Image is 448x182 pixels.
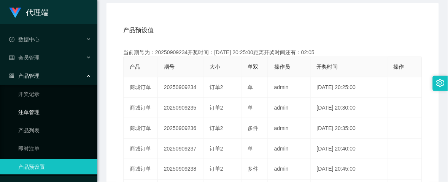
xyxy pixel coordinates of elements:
span: 产品管理 [9,73,40,79]
span: 开奖时间 [317,64,338,70]
h1: 代理端 [26,0,49,25]
a: 产品预设置 [18,159,91,174]
td: 商城订单 [124,139,158,159]
td: 商城订单 [124,98,158,118]
span: 操作 [394,64,404,70]
td: 20250909235 [158,98,203,118]
td: [DATE] 20:45:00 [311,159,388,180]
td: [DATE] 20:30:00 [311,98,388,118]
img: logo.9652507e.png [9,8,21,18]
a: 注单管理 [18,105,91,120]
td: [DATE] 20:25:00 [311,77,388,98]
i: 图标: table [9,55,14,60]
div: 当前期号为：20250909234开奖时间：[DATE] 20:25:00距离开奖时间还有：02:05 [123,49,422,56]
span: 订单2 [210,84,223,90]
td: admin [268,159,311,180]
td: admin [268,139,311,159]
i: 图标: check-circle-o [9,37,14,42]
span: 单 [248,146,253,152]
td: 20250909237 [158,139,203,159]
span: 产品预设值 [123,26,154,35]
span: 会员管理 [9,55,40,61]
span: 数据中心 [9,36,40,42]
span: 多件 [248,125,258,131]
span: 单 [248,105,253,111]
i: 图标: appstore-o [9,73,14,78]
td: admin [268,98,311,118]
i: 图标: setting [436,79,445,87]
span: 产品 [130,64,140,70]
span: 期号 [164,64,175,70]
td: [DATE] 20:35:00 [311,118,388,139]
span: 订单2 [210,146,223,152]
td: admin [268,118,311,139]
td: admin [268,77,311,98]
td: 商城订单 [124,159,158,180]
td: 20250909238 [158,159,203,180]
td: 商城订单 [124,118,158,139]
span: 订单2 [210,166,223,172]
td: [DATE] 20:40:00 [311,139,388,159]
span: 单 [248,84,253,90]
td: 20250909234 [158,77,203,98]
td: 商城订单 [124,77,158,98]
a: 即时注单 [18,141,91,156]
span: 大小 [210,64,220,70]
span: 订单2 [210,125,223,131]
span: 多件 [248,166,258,172]
a: 开奖记录 [18,86,91,102]
span: 操作员 [274,64,290,70]
td: 20250909236 [158,118,203,139]
span: 单双 [248,64,258,70]
a: 代理端 [9,9,49,15]
span: 订单2 [210,105,223,111]
a: 产品列表 [18,123,91,138]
